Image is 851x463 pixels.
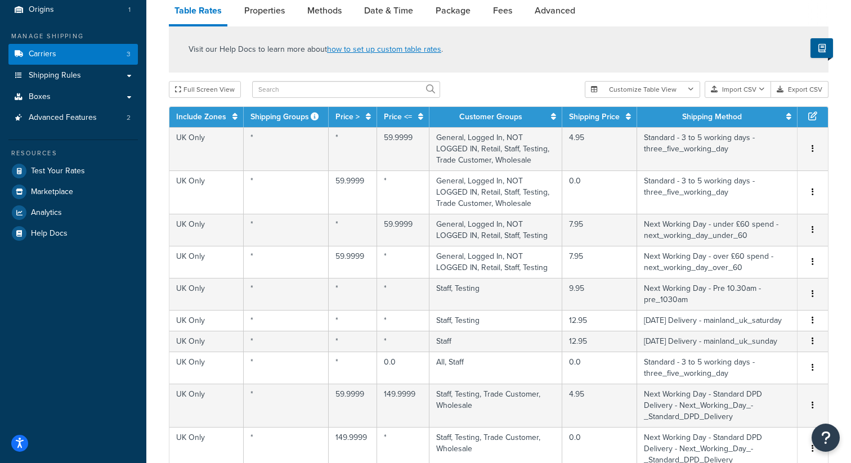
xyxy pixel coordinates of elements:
td: 59.9999 [329,384,377,427]
td: UK Only [169,214,244,246]
td: Next Working Day - Pre 10.30am - pre_1030am [637,278,798,310]
th: Shipping Groups [244,107,329,127]
td: Standard - 3 to 5 working days - three_five_working_day [637,127,798,170]
td: Next Working Day - over £60 spend - next_working_day_over_60 [637,246,798,278]
a: Marketplace [8,182,138,202]
td: 4.95 [562,384,637,427]
li: Advanced Features [8,107,138,128]
li: Carriers [8,44,138,65]
td: Next Working Day - Standard DPD Delivery - Next_Working_Day_-_Standard_DPD_Delivery [637,384,798,427]
a: Shipping Price [569,111,620,123]
span: Test Your Rates [31,167,85,176]
a: Price <= [384,111,412,123]
td: 7.95 [562,246,637,278]
span: Marketplace [31,187,73,197]
td: UK Only [169,352,244,384]
div: Manage Shipping [8,32,138,41]
a: Include Zones [176,111,226,123]
span: Analytics [31,208,62,218]
td: 7.95 [562,214,637,246]
td: UK Only [169,246,244,278]
span: 2 [127,113,131,123]
td: [DATE] Delivery - mainland_uk_saturday [637,310,798,331]
a: Carriers3 [8,44,138,65]
td: 0.0 [377,352,429,384]
button: Show Help Docs [810,38,833,58]
td: UK Only [169,384,244,427]
a: Advanced Features2 [8,107,138,128]
td: UK Only [169,278,244,310]
td: [DATE] Delivery - mainland_uk_sunday [637,331,798,352]
td: All, Staff [429,352,562,384]
td: 59.9999 [377,127,429,170]
td: 59.9999 [329,170,377,214]
p: Visit our Help Docs to learn more about . [189,43,443,56]
span: 1 [128,5,131,15]
td: 0.0 [562,170,637,214]
input: Search [252,81,440,98]
a: Shipping Method [682,111,742,123]
td: Standard - 3 to 5 working days - three_five_working_day [637,352,798,384]
button: Open Resource Center [812,424,840,452]
td: Staff, Testing [429,310,562,331]
a: Customer Groups [459,111,522,123]
td: General, Logged In, NOT LOGGED IN, Retail, Staff, Testing, Trade Customer, Wholesale [429,127,562,170]
span: Origins [29,5,54,15]
span: Carriers [29,50,56,59]
td: UK Only [169,127,244,170]
td: UK Only [169,331,244,352]
button: Customize Table View [585,81,700,98]
button: Import CSV [705,81,771,98]
td: Staff, Testing [429,278,562,310]
span: 3 [127,50,131,59]
td: 9.95 [562,278,637,310]
a: Price > [335,111,360,123]
button: Full Screen View [169,81,241,98]
td: Standard - 3 to 5 working days - three_five_working_day [637,170,798,214]
td: 12.95 [562,310,637,331]
span: Boxes [29,92,51,102]
td: 59.9999 [377,214,429,246]
td: Staff [429,331,562,352]
a: Shipping Rules [8,65,138,86]
a: Test Your Rates [8,161,138,181]
td: UK Only [169,170,244,214]
td: 0.0 [562,352,637,384]
td: General, Logged In, NOT LOGGED IN, Retail, Staff, Testing, Trade Customer, Wholesale [429,170,562,214]
a: Boxes [8,87,138,107]
div: Resources [8,149,138,158]
td: Next Working Day - under £60 spend - next_working_day_under_60 [637,214,798,246]
span: Help Docs [31,229,68,239]
td: UK Only [169,310,244,331]
a: Help Docs [8,223,138,244]
td: 59.9999 [329,246,377,278]
span: Advanced Features [29,113,97,123]
button: Export CSV [771,81,828,98]
td: 149.9999 [377,384,429,427]
a: Analytics [8,203,138,223]
td: 12.95 [562,331,637,352]
a: how to set up custom table rates [327,43,441,55]
td: 4.95 [562,127,637,170]
td: General, Logged In, NOT LOGGED IN, Retail, Staff, Testing [429,246,562,278]
td: Staff, Testing, Trade Customer, Wholesale [429,384,562,427]
td: General, Logged In, NOT LOGGED IN, Retail, Staff, Testing [429,214,562,246]
span: Shipping Rules [29,71,81,80]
